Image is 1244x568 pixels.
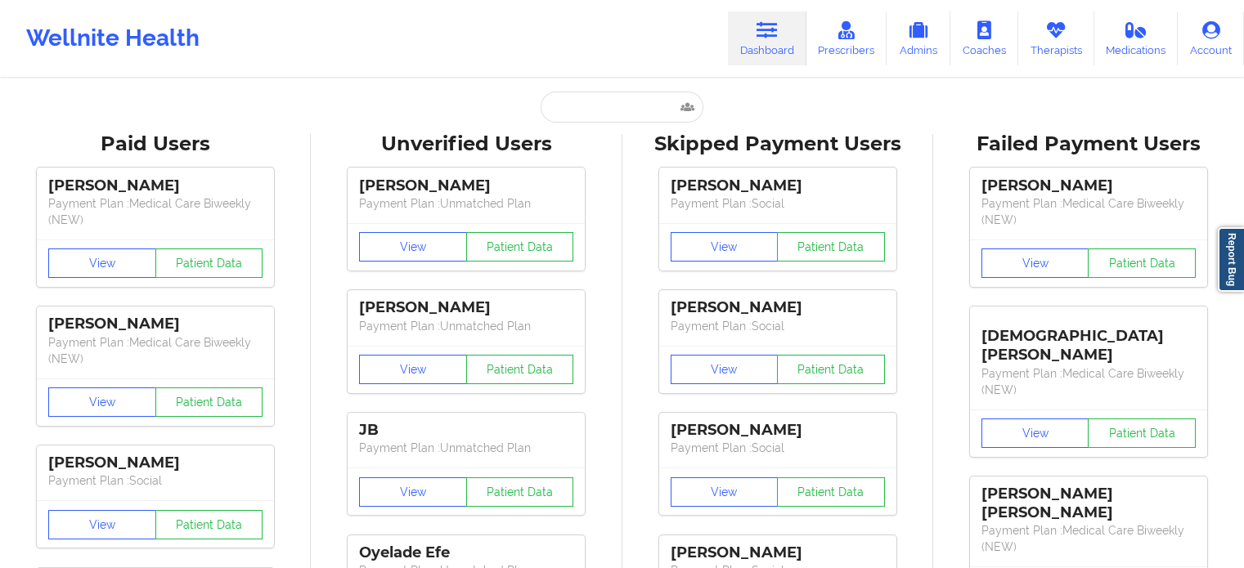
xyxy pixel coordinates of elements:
a: Coaches [950,11,1018,65]
p: Payment Plan : Medical Care Biweekly (NEW) [981,365,1196,398]
button: Patient Data [466,355,574,384]
button: View [359,477,467,507]
button: View [671,355,779,384]
div: [DEMOGRAPHIC_DATA][PERSON_NAME] [981,315,1196,365]
a: Account [1178,11,1244,65]
div: [PERSON_NAME] [671,543,885,562]
a: Prescribers [806,11,887,65]
div: JB [359,421,573,440]
button: Patient Data [777,477,885,507]
button: View [981,248,1089,278]
a: Dashboard [728,11,806,65]
div: [PERSON_NAME] [48,315,263,333]
p: Payment Plan : Medical Care Biweekly (NEW) [48,334,263,367]
div: [PERSON_NAME] [359,177,573,195]
div: [PERSON_NAME] [671,298,885,317]
div: [PERSON_NAME] [671,177,885,195]
button: Patient Data [155,510,263,539]
p: Payment Plan : Social [671,440,885,456]
div: Paid Users [11,132,299,157]
button: Patient Data [1088,248,1196,278]
p: Payment Plan : Social [671,195,885,212]
button: Patient Data [777,355,885,384]
button: Patient Data [777,232,885,262]
p: Payment Plan : Medical Care Biweekly (NEW) [981,522,1196,555]
p: Payment Plan : Unmatched Plan [359,318,573,334]
div: [PERSON_NAME] [48,454,263,472]
button: Patient Data [466,477,574,507]
p: Payment Plan : Medical Care Biweekly (NEW) [981,195,1196,228]
p: Payment Plan : Social [671,318,885,334]
p: Payment Plan : Unmatched Plan [359,440,573,456]
div: [PERSON_NAME] [981,177,1196,195]
a: Therapists [1018,11,1094,65]
div: Unverified Users [322,132,610,157]
a: Medications [1094,11,1179,65]
div: [PERSON_NAME] [359,298,573,317]
button: Patient Data [466,232,574,262]
button: Patient Data [1088,418,1196,448]
button: View [48,248,156,278]
p: Payment Plan : Unmatched Plan [359,195,573,212]
button: View [48,510,156,539]
div: [PERSON_NAME] [PERSON_NAME] [981,485,1196,522]
button: View [359,355,467,384]
a: Admins [887,11,950,65]
p: Payment Plan : Medical Care Biweekly (NEW) [48,195,263,228]
div: Oyelade Efe [359,543,573,562]
p: Payment Plan : Social [48,472,263,489]
div: Skipped Payment Users [634,132,922,157]
button: Patient Data [155,248,263,278]
button: View [981,418,1089,448]
div: Failed Payment Users [945,132,1233,157]
button: Patient Data [155,387,263,417]
button: View [359,232,467,262]
div: [PERSON_NAME] [48,177,263,195]
button: View [48,387,156,417]
button: View [671,232,779,262]
button: View [671,477,779,507]
a: Report Bug [1218,227,1244,292]
div: [PERSON_NAME] [671,421,885,440]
